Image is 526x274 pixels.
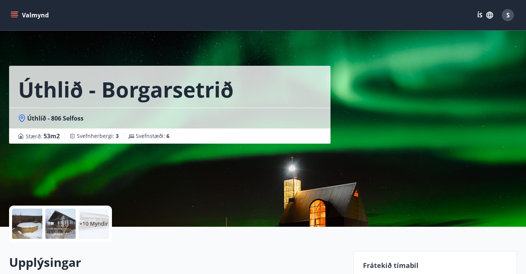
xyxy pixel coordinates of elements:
[9,254,344,271] h2: Upplýsingar
[43,132,60,140] span: 53 m2
[473,8,497,22] button: ÍS
[26,132,60,141] span: Stærð :
[79,220,108,228] p: +10 Myndir
[77,132,119,140] span: Svefnherbergi :
[9,8,52,22] button: menu
[506,11,510,19] span: S
[166,132,169,139] span: 6
[136,132,169,140] span: Svefnstæði :
[27,114,84,122] span: Úthlíð - 806 Selfoss
[18,75,234,104] h1: Úthlið - Borgarsetrið
[499,6,517,24] button: S
[116,132,119,139] span: 3
[363,260,507,270] p: Frátekið tímabil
